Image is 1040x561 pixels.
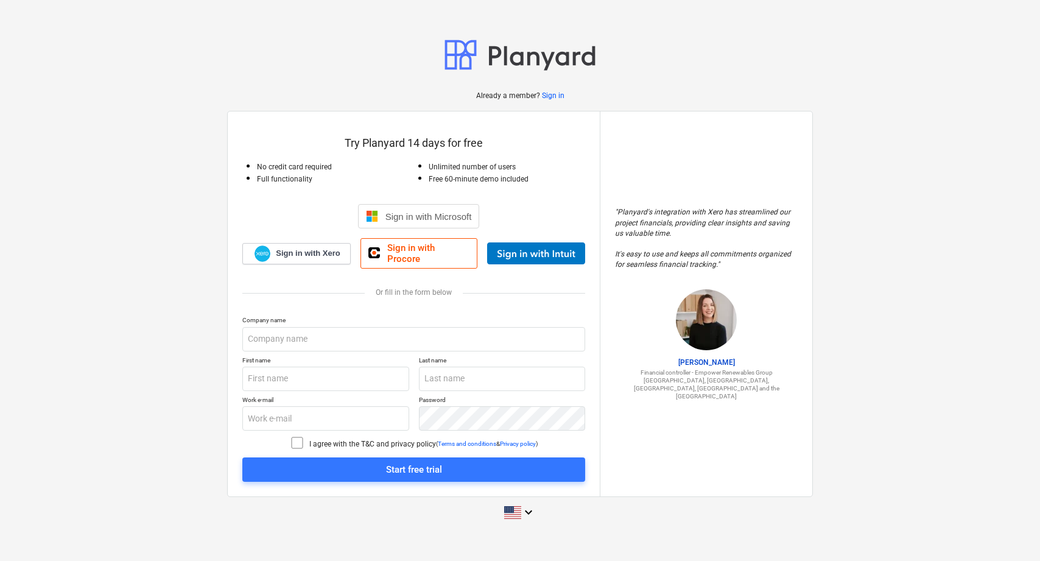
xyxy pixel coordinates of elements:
img: Xero logo [255,245,270,262]
p: [GEOGRAPHIC_DATA], [GEOGRAPHIC_DATA], [GEOGRAPHIC_DATA], [GEOGRAPHIC_DATA] and the [GEOGRAPHIC_DATA] [615,376,798,401]
p: " Planyard's integration with Xero has streamlined our project financials, providing clear insigh... [615,207,798,270]
p: Last name [419,356,586,367]
a: Sign in [542,91,564,101]
input: First name [242,367,409,391]
p: ( & ) [436,440,538,448]
img: Microsoft logo [366,210,378,222]
p: Financial controller - Empower Renewables Group [615,369,798,376]
i: keyboard_arrow_down [521,505,536,520]
input: Company name [242,327,585,351]
a: Sign in with Procore [360,238,477,269]
button: Start free trial [242,457,585,482]
a: Terms and conditions [438,440,496,447]
img: Sharon Brown [676,289,737,350]
span: Sign in with Microsoft [385,211,472,222]
p: Company name [242,316,585,326]
span: Sign in with Xero [276,248,340,259]
p: Already a member? [476,91,542,101]
p: I agree with the T&C and privacy policy [309,439,436,450]
p: No credit card required [257,162,414,172]
a: Sign in with Xero [242,243,351,264]
div: Or fill in the form below [242,288,585,297]
input: Work e-mail [242,406,409,431]
p: Work e-mail [242,396,409,406]
p: Try Planyard 14 days for free [242,136,585,150]
input: Last name [419,367,586,391]
p: Password [419,396,586,406]
div: Start free trial [386,462,442,478]
a: Privacy policy [500,440,536,447]
p: Unlimited number of users [429,162,586,172]
p: [PERSON_NAME] [615,358,798,368]
p: First name [242,356,409,367]
p: Free 60-minute demo included [429,174,586,185]
span: Sign in with Procore [387,242,469,264]
p: Full functionality [257,174,414,185]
